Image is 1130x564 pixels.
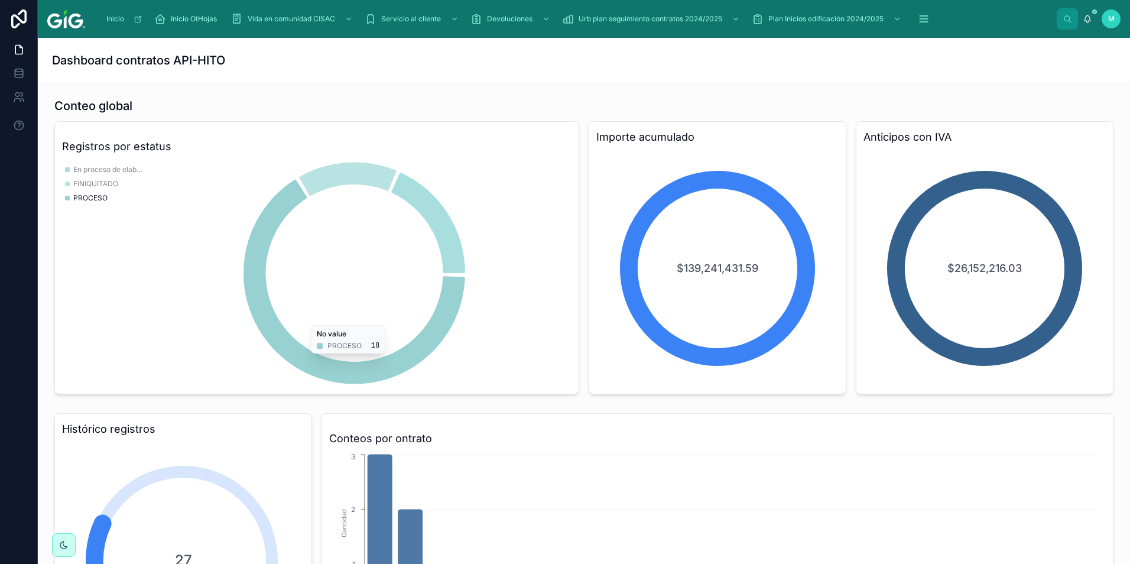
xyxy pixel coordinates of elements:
span: $26,152,216.03 [947,260,1022,277]
span: M [1108,14,1115,24]
h1: Dashboard contratos API-HITO [52,52,225,69]
tspan: 2 [351,505,355,514]
span: Urb plan seguimiento contratos 2024/2025 [579,14,722,24]
h3: Histórico registros [62,421,304,437]
span: Devoluciones [487,14,532,24]
span: Inicio OtHojas [171,14,217,24]
span: $139,241,431.59 [677,260,758,277]
a: Servicio al cliente [361,8,465,30]
span: Vida en comunidad CISAC [248,14,335,24]
tspan: Cantidad [340,509,348,537]
a: Urb plan seguimiento contratos 2024/2025 [558,8,746,30]
a: Devoluciones [467,8,556,30]
a: Plan Inicios edificación 2024/2025 [748,8,907,30]
span: FINIQUITADO [73,179,118,189]
h3: Registros por estatus [62,138,572,155]
span: PROCESO [73,193,108,203]
span: Inicio [106,14,124,24]
a: Inicio [100,8,148,30]
span: Plan Inicios edificación 2024/2025 [768,14,884,24]
tspan: 3 [351,452,355,461]
h3: Importe acumulado [596,129,839,145]
div: scrollable content [95,6,1057,32]
a: Inicio OtHojas [151,8,225,30]
a: Vida en comunidad CISAC [228,8,359,30]
img: App logo [47,9,85,28]
h3: Conteos por ontrato [329,430,1106,447]
h1: Conteo global [54,98,132,114]
span: En proceso de elaboración de c [73,165,144,174]
div: chart [62,160,572,387]
h3: Anticipos con IVA [863,129,1106,145]
span: Servicio al cliente [381,14,441,24]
